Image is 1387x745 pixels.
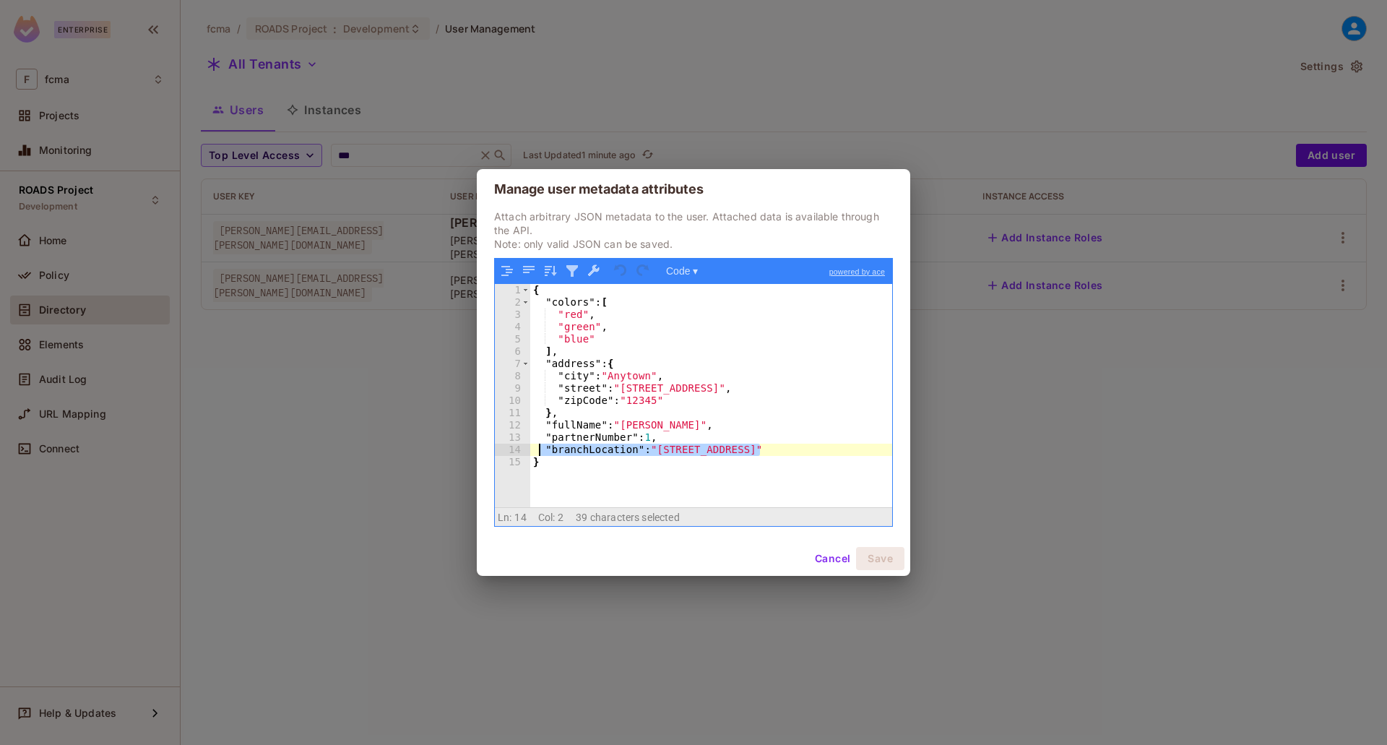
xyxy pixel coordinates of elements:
[563,262,582,280] button: Filter, sort, or transform contents
[498,512,511,523] span: Ln:
[495,321,530,333] div: 4
[576,512,587,523] span: 39
[495,309,530,321] div: 3
[495,456,530,468] div: 15
[809,547,856,570] button: Cancel
[494,210,893,251] p: Attach arbitrary JSON metadata to the user. Attached data is available through the API. Note: onl...
[584,262,603,280] button: Repair JSON: fix quotes and escape characters, remove comments and JSONP notation, turn JavaScrip...
[519,262,538,280] button: Compact JSON data, remove all whitespaces (Ctrl+Shift+I)
[495,444,530,456] div: 14
[612,262,631,280] button: Undo last action (Ctrl+Z)
[495,358,530,370] div: 7
[590,512,680,523] span: characters selected
[495,333,530,345] div: 5
[495,431,530,444] div: 13
[661,262,703,280] button: Code ▾
[856,547,904,570] button: Save
[495,370,530,382] div: 8
[822,259,892,285] a: powered by ace
[495,395,530,407] div: 10
[495,407,530,419] div: 11
[634,262,652,280] button: Redo (Ctrl+Shift+Z)
[495,419,530,431] div: 12
[538,512,556,523] span: Col:
[495,382,530,395] div: 9
[477,169,910,210] h2: Manage user metadata attributes
[541,262,560,280] button: Sort contents
[498,262,517,280] button: Format JSON data, with proper indentation and line feeds (Ctrl+I)
[495,345,530,358] div: 6
[514,512,526,523] span: 14
[495,296,530,309] div: 2
[558,512,563,523] span: 2
[495,284,530,296] div: 1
